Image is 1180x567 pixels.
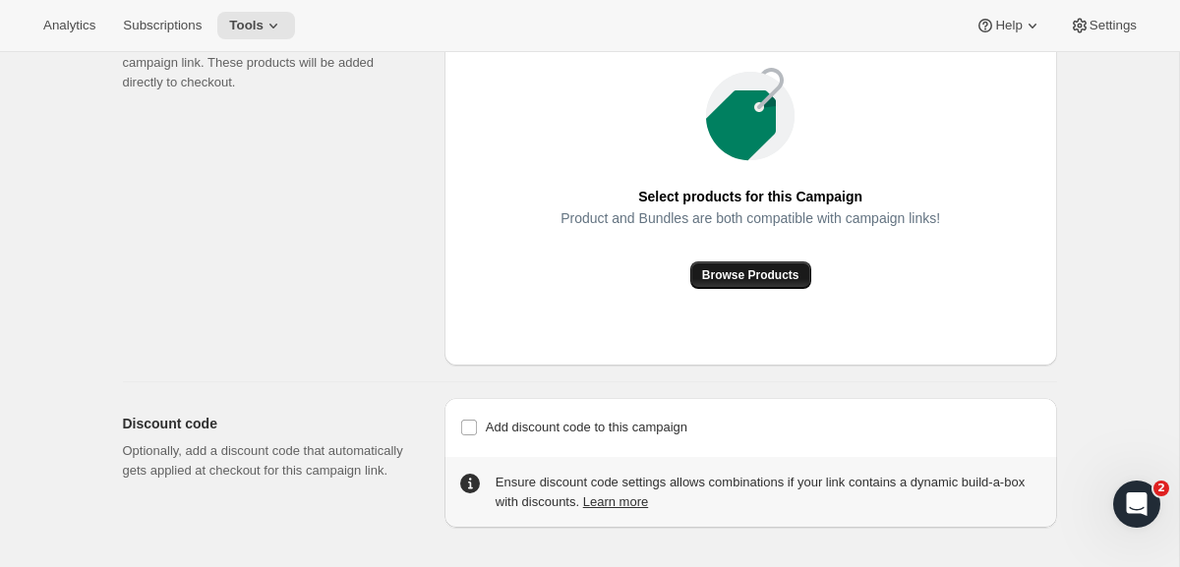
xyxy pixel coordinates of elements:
button: Analytics [31,12,107,39]
span: Product and Bundles are both compatible with campaign links! [560,204,940,232]
span: Browse Products [702,267,799,283]
button: Subscriptions [111,12,213,39]
iframe: Intercom live chat [1113,481,1160,528]
button: Settings [1058,12,1149,39]
a: Learn more [583,494,648,509]
span: Add discount code to this campaign [486,420,687,434]
div: Ensure discount code settings allows combinations if your link contains a dynamic build-a-box wit... [496,473,1041,512]
h2: Discount code [123,414,413,433]
p: Select which products you would like offer in this campaign link. These products will be added di... [123,33,413,92]
span: Select products for this Campaign [638,183,862,210]
span: 2 [1153,481,1169,496]
p: Optionally, add a discount code that automatically gets applied at checkout for this campaign link. [123,441,413,481]
span: Tools [229,18,264,33]
button: Help [964,12,1053,39]
button: Tools [217,12,295,39]
span: Analytics [43,18,95,33]
span: Subscriptions [123,18,202,33]
span: Settings [1090,18,1137,33]
button: Browse Products [690,261,811,289]
span: Help [995,18,1022,33]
